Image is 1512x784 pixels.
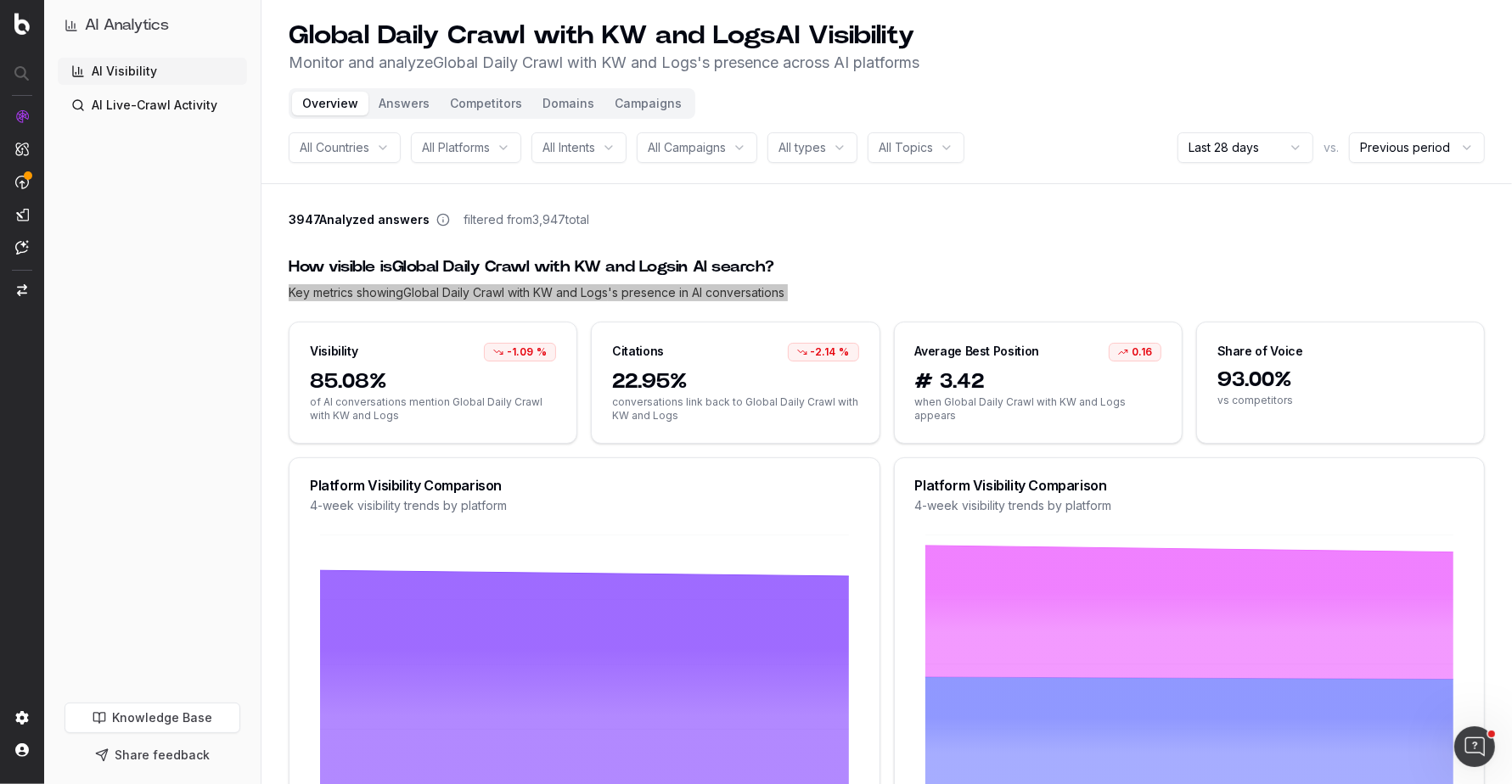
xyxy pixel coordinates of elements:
[310,479,859,492] div: Platform Visibility Comparison
[300,139,369,156] span: All Countries
[310,497,859,514] div: 4-week visibility trends by platform
[58,58,247,85] a: AI Visibility
[65,740,240,770] button: Share feedback
[915,479,1464,492] div: Platform Visibility Comparison
[915,497,1464,514] div: 4-week visibility trends by platform
[15,175,29,189] img: Activation
[915,368,1161,395] span: # 3.42
[612,395,858,423] span: conversations link back to Global Daily Crawl with KW and Logs
[484,343,556,361] div: -1.09
[85,14,169,37] h1: AI Analytics
[840,345,850,359] span: %
[58,92,247,119] a: AI Live-Crawl Activity
[612,343,664,360] div: Citations
[915,395,1161,423] span: when Global Daily Crawl with KW and Logs appears
[542,139,595,156] span: All Intents
[1217,367,1464,394] span: 93.00%
[464,211,589,228] span: filtered from 3,947 total
[65,14,240,37] button: AI Analytics
[15,240,29,255] img: Assist
[310,343,358,360] div: Visibility
[289,51,919,75] p: Monitor and analyze Global Daily Crawl with KW and Logs 's presence across AI platforms
[14,13,30,35] img: Botify logo
[879,139,933,156] span: All Topics
[1217,343,1303,360] div: Share of Voice
[17,284,27,296] img: Switch project
[648,139,726,156] span: All Campaigns
[440,92,532,115] button: Competitors
[292,92,368,115] button: Overview
[604,92,692,115] button: Campaigns
[15,109,29,123] img: Analytics
[65,703,240,733] a: Knowledge Base
[289,211,430,228] span: 3947 Analyzed answers
[915,343,1040,360] div: Average Best Position
[15,142,29,156] img: Intelligence
[289,20,919,51] h1: Global Daily Crawl with KW and Logs AI Visibility
[1109,343,1161,361] div: 0.16
[289,255,1485,279] div: How visible is Global Daily Crawl with KW and Logs in AI search?
[15,743,29,757] img: My account
[788,343,859,361] div: -2.14
[15,208,29,221] img: Studio
[1324,139,1339,156] span: vs.
[537,345,547,359] span: %
[310,368,556,395] span: 85.08%
[310,395,556,423] span: of AI conversations mention Global Daily Crawl with KW and Logs
[15,711,29,725] img: Setting
[612,368,858,395] span: 22.95%
[1217,394,1464,407] span: vs competitors
[1454,726,1495,767] iframe: Intercom live chat
[368,92,440,115] button: Answers
[422,139,490,156] span: All Platforms
[532,92,604,115] button: Domains
[289,284,1485,301] div: Key metrics showing Global Daily Crawl with KW and Logs 's presence in AI conversations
